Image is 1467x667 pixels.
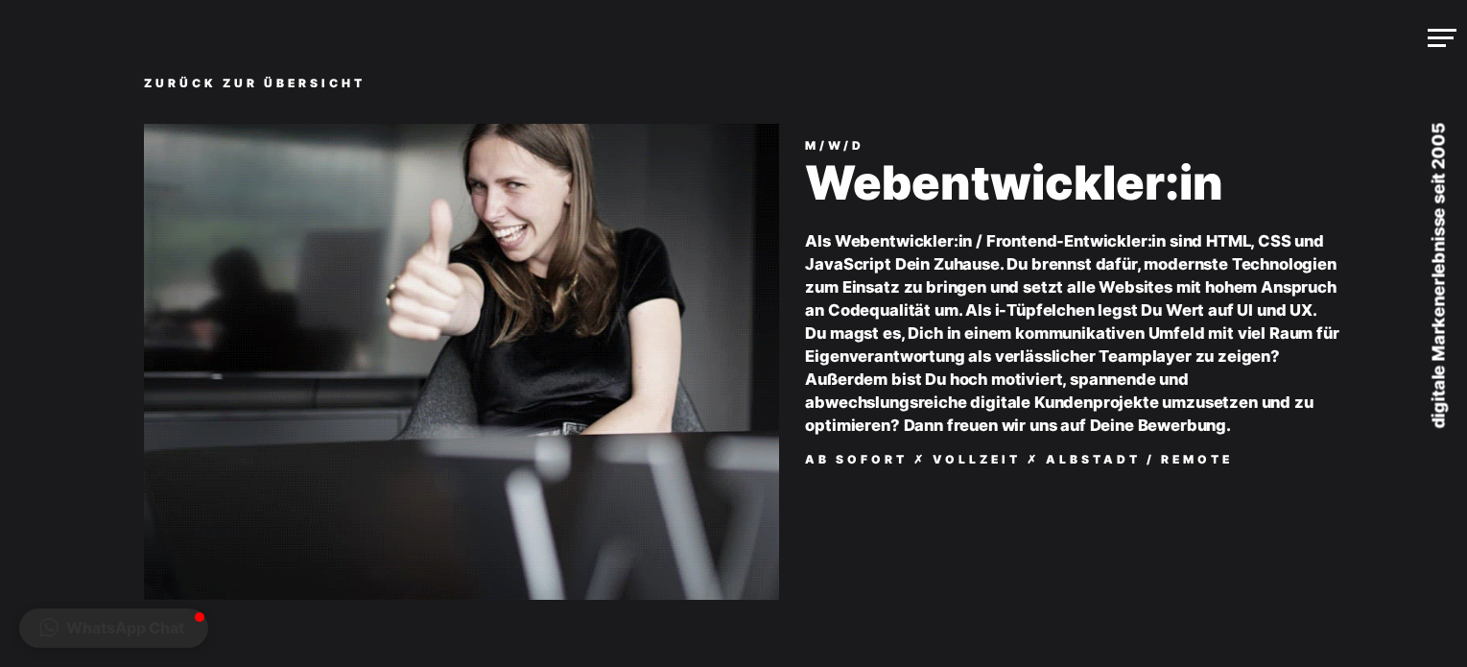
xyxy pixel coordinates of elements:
button: WhatsApp Chat [19,608,208,648]
h5: Ab sofort ✗ VOLLZEIT ✗ ALBSTADT / REMOTE [805,448,1440,471]
a: zurück zur Übersicht [144,76,366,90]
img: jobs_detail_01.gif [144,124,779,600]
p: Als Webentwickler:in / Frontend-Entwickler:in sind HTML, CSS und JavaScript Dein Zuhause. Du bren... [805,230,1345,437]
h1: Webentwickler:in [805,157,1440,209]
h5: m/w/d [805,134,1440,157]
